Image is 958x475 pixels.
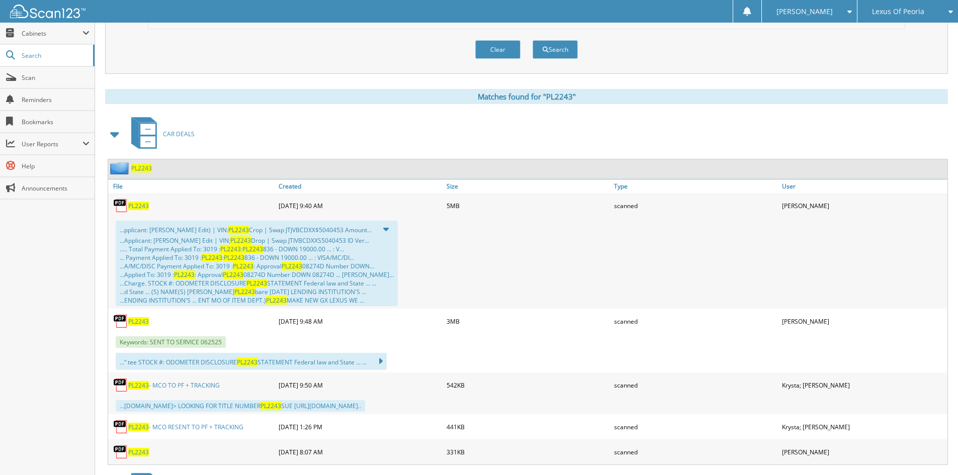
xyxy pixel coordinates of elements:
[242,245,263,253] span: PL2243
[282,262,302,270] span: PL2243
[116,221,398,306] div: ...pplicant: [PERSON_NAME] Edit) | VIN: Crop | Swap JTJVBCDXX$5040453 Amount...
[246,279,267,288] span: PL2243
[128,317,149,326] a: PL2243
[108,179,276,193] a: File
[163,130,195,138] span: CAR DEALS
[612,375,779,395] div: scanned
[779,442,947,462] div: [PERSON_NAME]
[113,314,128,329] img: PDF.png
[230,236,251,245] span: PL2243
[233,262,253,270] span: PL2243
[22,29,82,38] span: Cabinets
[533,40,578,59] button: Search
[22,162,90,170] span: Help
[444,311,612,331] div: 3MB
[22,140,82,148] span: User Reports
[444,375,612,395] div: 542KB
[475,40,520,59] button: Clear
[128,381,149,390] span: PL2243
[612,417,779,437] div: scanned
[779,179,947,193] a: User
[110,162,131,174] img: folder2.png
[266,296,287,305] span: PL2243
[908,427,958,475] iframe: Chat Widget
[113,419,128,434] img: PDF.png
[105,89,948,104] div: Matches found for "PL2243"
[174,270,195,279] span: PL2243
[22,184,90,193] span: Announcements
[10,5,85,18] img: scan123-logo-white.svg
[779,417,947,437] div: Krysta; [PERSON_NAME]
[444,442,612,462] div: 331KB
[260,402,281,410] span: PL2243
[128,423,149,431] span: PL2243
[237,358,257,366] span: PL2243
[116,353,387,370] div: ...“ tee STOCK #: ODOMETER DISCLOSURE STATEMENT Federal law and State ... ...
[776,9,833,15] span: [PERSON_NAME]
[276,179,444,193] a: Created
[779,375,947,395] div: Krysta; [PERSON_NAME]
[22,51,88,60] span: Search
[779,196,947,216] div: [PERSON_NAME]
[128,381,220,390] a: PL2243- MCO TO PF + TRACKING
[612,179,779,193] a: Type
[276,417,444,437] div: [DATE] 1:26 PM
[113,444,128,459] img: PDF.png
[22,118,90,126] span: Bookmarks
[444,179,612,193] a: Size
[116,336,226,348] span: Keywords: SENT TO SERVICE 062525
[22,96,90,104] span: Reminders
[444,196,612,216] div: 5MB
[220,245,241,253] span: PL2243
[612,442,779,462] div: scanned
[128,423,243,431] a: PL2243- MCO RESENT TO PF + TRACKING
[128,448,149,456] a: PL2243
[113,198,128,213] img: PDF.png
[872,9,924,15] span: Lexus Of Peoria
[276,196,444,216] div: [DATE] 9:40 AM
[234,288,255,296] span: PL2243
[202,253,222,262] span: PL2243
[223,270,243,279] span: PL2243
[276,442,444,462] div: [DATE] 8:07 AM
[131,164,152,172] a: PL2243
[22,73,90,82] span: Scan
[276,375,444,395] div: [DATE] 9:50 AM
[444,417,612,437] div: 441KB
[128,202,149,210] a: PL2243
[276,311,444,331] div: [DATE] 9:48 AM
[224,253,244,262] span: PL2243
[113,377,128,393] img: PDF.png
[116,400,365,412] div: ...[DOMAIN_NAME]> LOOKING FOR TITLE NUMBER SUE [URL][DOMAIN_NAME]..
[612,311,779,331] div: scanned
[612,196,779,216] div: scanned
[125,114,195,154] a: CAR DEALS
[120,236,394,305] div: ...Applicant: [PERSON_NAME] Edit | VIN; Drop | Swap JTIVBCDXXS5040453 ID Ver... ..... Total Payme...
[228,226,249,234] span: PL2243
[779,311,947,331] div: [PERSON_NAME]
